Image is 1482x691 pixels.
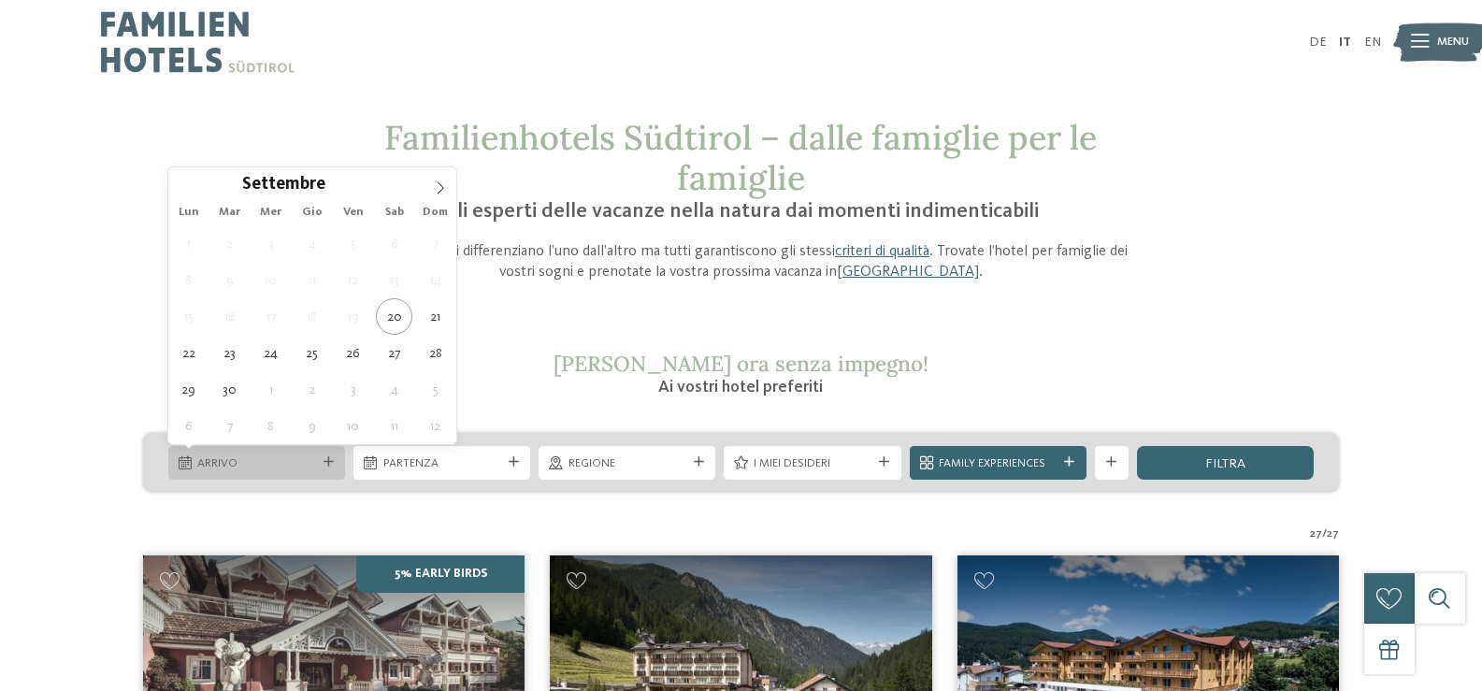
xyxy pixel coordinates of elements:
[170,298,207,335] span: Settembre 15, 2025
[939,455,1057,472] span: Family Experiences
[335,225,371,262] span: Settembre 5, 2025
[170,335,207,371] span: Settembre 22, 2025
[333,207,374,219] span: Ven
[417,371,453,408] span: Ottobre 5, 2025
[442,201,1039,222] span: Gli esperti delle vacanze nella natura dai momenti indimenticabili
[252,298,289,335] span: Settembre 17, 2025
[211,408,248,444] span: Ottobre 7, 2025
[417,225,453,262] span: Settembre 7, 2025
[1310,525,1322,542] span: 27
[554,350,928,377] span: [PERSON_NAME] ora senza impegno!
[417,408,453,444] span: Ottobre 12, 2025
[251,207,292,219] span: Mer
[383,455,501,472] span: Partenza
[252,335,289,371] span: Settembre 24, 2025
[374,207,415,219] span: Sab
[211,335,248,371] span: Settembre 23, 2025
[376,371,412,408] span: Ottobre 4, 2025
[294,262,330,298] span: Settembre 11, 2025
[658,379,823,396] span: Ai vostri hotel preferiti
[170,225,207,262] span: Settembre 1, 2025
[252,371,289,408] span: Ottobre 1, 2025
[170,371,207,408] span: Settembre 29, 2025
[170,262,207,298] span: Settembre 8, 2025
[384,116,1097,199] span: Familienhotels Südtirol – dalle famiglie per le famiglie
[754,455,871,472] span: I miei desideri
[417,262,453,298] span: Settembre 14, 2025
[252,225,289,262] span: Settembre 3, 2025
[252,408,289,444] span: Ottobre 8, 2025
[1309,36,1327,49] a: DE
[417,335,453,371] span: Settembre 28, 2025
[242,177,325,194] span: Settembre
[211,371,248,408] span: Settembre 30, 2025
[170,408,207,444] span: Ottobre 6, 2025
[335,371,371,408] span: Ottobre 3, 2025
[335,335,371,371] span: Settembre 26, 2025
[376,408,412,444] span: Ottobre 11, 2025
[197,455,315,472] span: Arrivo
[335,298,371,335] span: Settembre 19, 2025
[1327,525,1339,542] span: 27
[294,298,330,335] span: Settembre 18, 2025
[209,207,251,219] span: Mar
[168,207,209,219] span: Lun
[294,225,330,262] span: Settembre 4, 2025
[568,455,686,472] span: Regione
[1364,36,1381,49] a: EN
[1339,36,1351,49] a: IT
[835,244,929,259] a: criteri di qualità
[376,262,412,298] span: Settembre 13, 2025
[325,174,387,194] input: Year
[341,241,1142,283] p: I si differenziano l’uno dall’altro ma tutti garantiscono gli stessi . Trovate l’hotel per famigl...
[292,207,333,219] span: Gio
[417,298,453,335] span: Settembre 21, 2025
[837,265,979,280] a: [GEOGRAPHIC_DATA]
[294,371,330,408] span: Ottobre 2, 2025
[415,207,456,219] span: Dom
[1205,457,1245,470] span: filtra
[376,298,412,335] span: Settembre 20, 2025
[335,408,371,444] span: Ottobre 10, 2025
[294,335,330,371] span: Settembre 25, 2025
[1437,34,1469,50] span: Menu
[211,298,248,335] span: Settembre 16, 2025
[211,262,248,298] span: Settembre 9, 2025
[252,262,289,298] span: Settembre 10, 2025
[1322,525,1327,542] span: /
[294,408,330,444] span: Ottobre 9, 2025
[376,335,412,371] span: Settembre 27, 2025
[335,262,371,298] span: Settembre 12, 2025
[376,225,412,262] span: Settembre 6, 2025
[211,225,248,262] span: Settembre 2, 2025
